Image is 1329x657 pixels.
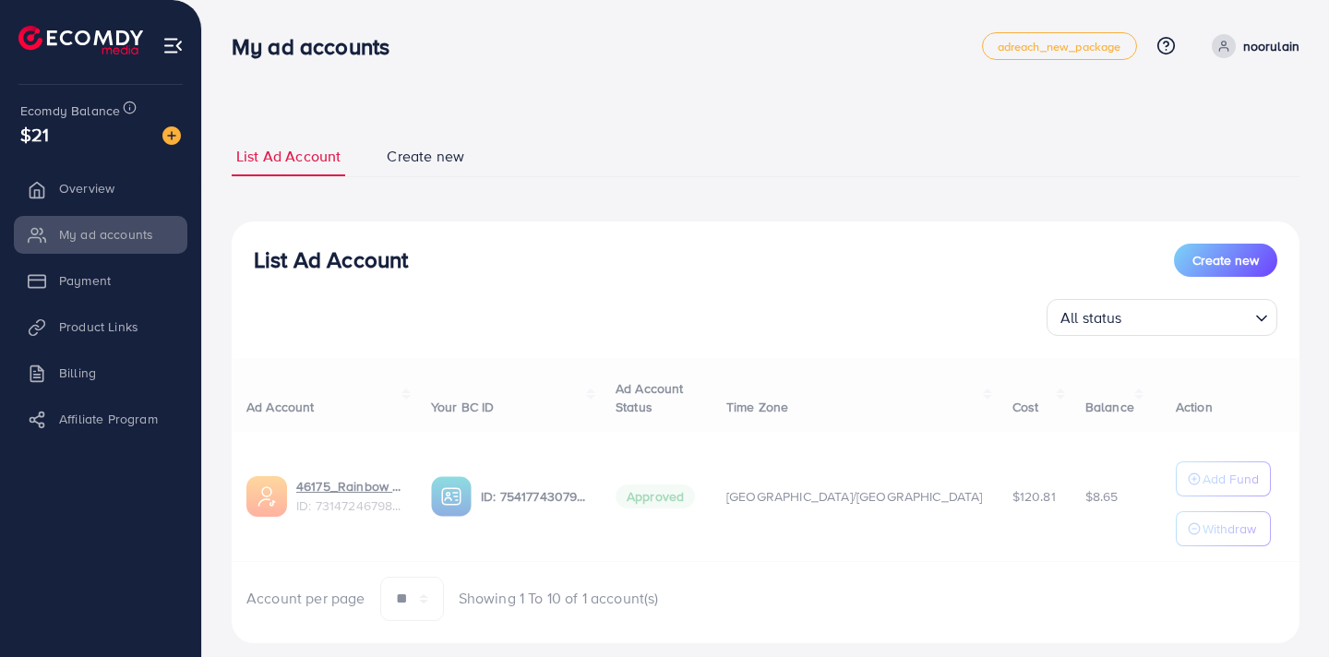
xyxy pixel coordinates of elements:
p: noorulain [1243,35,1299,57]
span: Create new [1192,251,1259,269]
span: All status [1057,305,1126,331]
span: Create new [387,146,464,167]
span: $21 [20,121,49,148]
button: Create new [1174,244,1277,277]
img: logo [18,26,143,54]
a: adreach_new_package [982,32,1137,60]
span: Ecomdy Balance [20,102,120,120]
h3: List Ad Account [254,246,408,273]
a: noorulain [1204,34,1299,58]
div: Search for option [1047,299,1277,336]
img: image [162,126,181,145]
span: List Ad Account [236,146,341,167]
h3: My ad accounts [232,33,404,60]
img: menu [162,35,184,56]
input: Search for option [1128,301,1248,331]
span: adreach_new_package [998,41,1121,53]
